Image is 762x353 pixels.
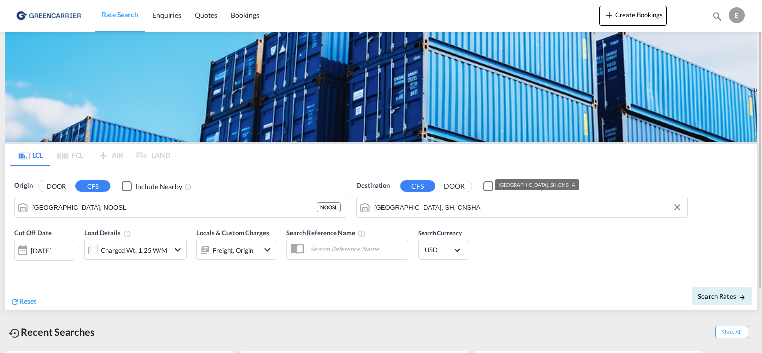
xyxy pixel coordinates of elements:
div: E [729,7,745,23]
span: Cut Off Date [14,229,52,237]
button: DOOR [437,181,472,192]
span: Enquiries [152,11,181,19]
md-icon: icon-arrow-right [739,294,746,301]
input: Search by Port [374,200,682,215]
button: CFS [400,180,435,192]
div: Freight Origin [213,243,253,257]
span: Rate Search [102,10,138,19]
div: Freight Originicon-chevron-down [196,240,276,260]
md-icon: icon-backup-restore [9,327,21,339]
md-input-container: Oslo, NOOSL [15,197,346,217]
button: Clear Input [670,200,685,215]
span: Locals & Custom Charges [196,229,269,237]
span: Origin [14,181,32,191]
md-icon: icon-chevron-down [261,244,273,256]
div: [DATE] [14,240,74,261]
md-select: Select Currency: $ USDUnited States Dollar [424,243,463,257]
div: icon-refreshReset [10,296,36,307]
div: Include Nearby [135,182,182,192]
span: Load Details [84,229,131,237]
md-icon: Chargeable Weight [123,230,131,238]
span: Bookings [231,11,259,19]
md-input-container: Shanghai, SH, CNSHA [357,197,687,217]
span: USD [425,245,453,254]
div: [DATE] [31,246,51,255]
md-checkbox: Checkbox No Ink [122,181,182,191]
md-icon: icon-refresh [10,297,19,306]
md-icon: icon-chevron-down [172,244,184,256]
img: GreenCarrierFCL_LCL.png [5,32,757,142]
input: Search Reference Name [305,241,408,256]
md-datepicker: Select [14,260,22,273]
span: Quotes [195,11,217,19]
button: icon-plus 400-fgCreate Bookings [599,6,667,26]
div: Recent Searches [5,321,99,343]
span: Reset [19,297,36,305]
div: Origin DOOR CFS Checkbox No InkUnchecked: Ignores neighbouring ports when fetching rates.Checked ... [5,166,757,310]
div: icon-magnify [712,11,723,26]
md-icon: Unchecked: Ignores neighbouring ports when fetching rates.Checked : Includes neighbouring ports w... [184,183,192,191]
input: Search by Port [32,200,317,215]
button: DOOR [39,181,74,192]
md-icon: Your search will be saved by the below given name [358,230,366,238]
md-pagination-wrapper: Use the left and right arrow keys to navigate between tabs [10,144,170,166]
button: CFS [75,180,110,192]
span: Search Rates [698,292,746,300]
md-checkbox: Checkbox No Ink [483,181,544,191]
div: Charged Wt: 1.25 W/M [101,243,167,257]
span: Show All [715,326,748,338]
span: Search Reference Name [286,229,366,237]
div: [GEOGRAPHIC_DATA], SH, CNSHA [499,179,575,190]
md-icon: icon-magnify [712,11,723,22]
button: Search Ratesicon-arrow-right [692,287,752,305]
md-icon: icon-plus 400-fg [603,9,615,21]
img: e39c37208afe11efa9cb1d7a6ea7d6f5.png [15,4,82,27]
span: Destination [356,181,390,191]
div: NOOSL [317,202,341,212]
md-tab-item: LCL [10,144,50,166]
span: Search Currency [418,229,462,237]
div: Charged Wt: 1.25 W/Micon-chevron-down [84,240,187,260]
